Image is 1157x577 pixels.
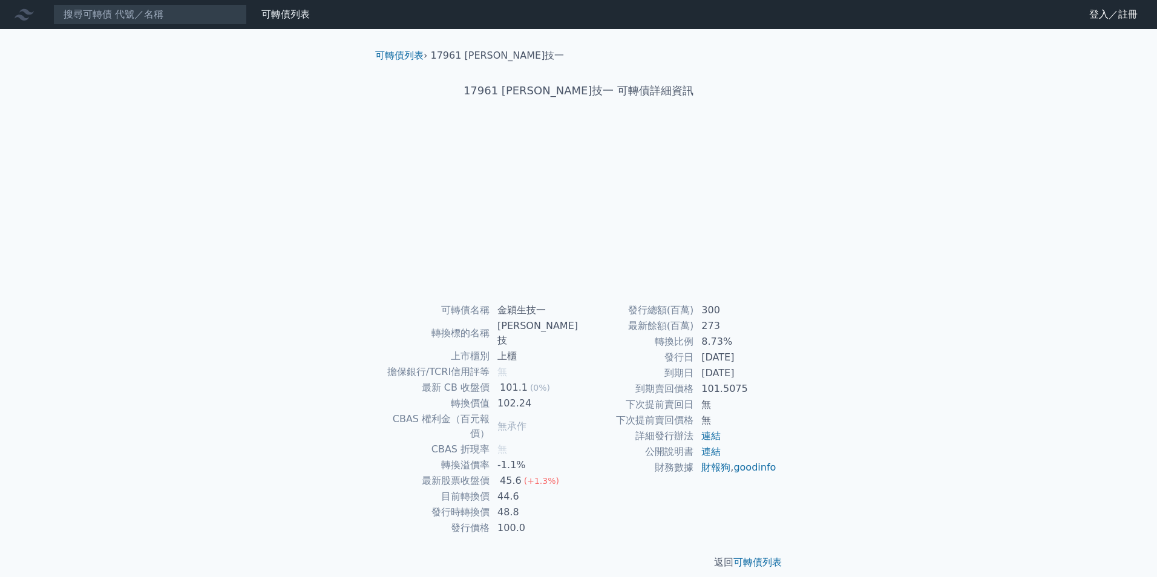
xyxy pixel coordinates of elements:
[497,380,530,395] div: 101.1
[380,520,490,536] td: 發行價格
[490,457,578,473] td: -1.1%
[701,461,730,473] a: 財報狗
[530,383,550,393] span: (0%)
[578,365,694,381] td: 到期日
[380,396,490,411] td: 轉換價值
[490,318,578,348] td: [PERSON_NAME]技
[694,350,777,365] td: [DATE]
[694,397,777,412] td: 無
[380,473,490,489] td: 最新股票收盤價
[694,412,777,428] td: 無
[578,381,694,397] td: 到期賣回價格
[490,348,578,364] td: 上櫃
[380,364,490,380] td: 擔保銀行/TCRI信用評等
[497,420,526,432] span: 無承作
[380,489,490,504] td: 目前轉換價
[380,411,490,442] td: CBAS 權利金（百元報價）
[694,302,777,318] td: 300
[1080,5,1147,24] a: 登入／註冊
[365,555,792,570] p: 返回
[733,556,782,568] a: 可轉債列表
[578,334,694,350] td: 轉換比例
[524,476,559,486] span: (+1.3%)
[578,350,694,365] td: 發行日
[380,504,490,520] td: 發行時轉換價
[365,82,792,99] h1: 17961 [PERSON_NAME]技一 可轉債詳細資訊
[380,302,490,318] td: 可轉債名稱
[578,318,694,334] td: 最新餘額(百萬)
[578,397,694,412] td: 下次提前賣回日
[578,460,694,475] td: 財務數據
[380,380,490,396] td: 最新 CB 收盤價
[375,48,427,63] li: ›
[497,443,507,455] span: 無
[694,381,777,397] td: 101.5075
[694,460,777,475] td: ,
[380,442,490,457] td: CBAS 折現率
[694,318,777,334] td: 273
[490,504,578,520] td: 48.8
[490,396,578,411] td: 102.24
[380,318,490,348] td: 轉換標的名稱
[701,430,721,442] a: 連結
[375,50,424,61] a: 可轉債列表
[497,366,507,377] span: 無
[261,8,310,20] a: 可轉債列表
[497,474,524,488] div: 45.6
[431,48,565,63] li: 17961 [PERSON_NAME]技一
[490,520,578,536] td: 100.0
[490,302,578,318] td: 金穎生技一
[701,446,721,457] a: 連結
[490,489,578,504] td: 44.6
[578,412,694,428] td: 下次提前賣回價格
[578,444,694,460] td: 公開說明書
[733,461,776,473] a: goodinfo
[53,4,247,25] input: 搜尋可轉債 代號／名稱
[578,428,694,444] td: 詳細發行辦法
[380,457,490,473] td: 轉換溢價率
[694,334,777,350] td: 8.73%
[578,302,694,318] td: 發行總額(百萬)
[694,365,777,381] td: [DATE]
[380,348,490,364] td: 上市櫃別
